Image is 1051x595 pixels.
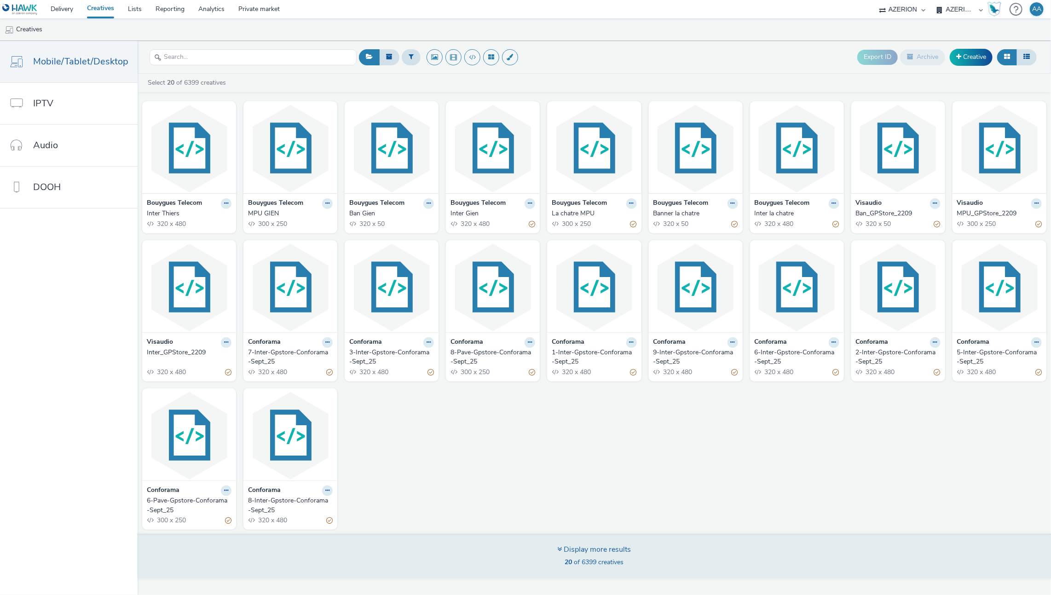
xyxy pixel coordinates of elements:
div: Partially valid [630,219,637,229]
img: 2-Inter-Gpstore-Conforama-Sept_25 visual [854,243,943,332]
a: Banner la chatre [653,209,738,218]
span: 320 x 480 [358,368,388,376]
a: Hawk Academy [987,2,1005,17]
div: Partially valid [326,368,333,377]
a: 5-Inter-Gpstore-Conforama-Sept_25 [957,348,1042,367]
strong: Bouygues Telecom [653,198,709,209]
span: 300 x 250 [561,220,591,228]
a: Inter la chatre [755,209,839,218]
strong: 20 [167,78,174,87]
div: 6-Inter-Gpstore-Conforama-Sept_25 [755,348,836,367]
div: Partially valid [732,368,738,377]
strong: Conforama [248,485,281,496]
span: 320 x 480 [257,516,287,525]
a: 7-Inter-Gpstore-Conforama-Sept_25 [248,348,333,367]
strong: Bouygues Telecom [755,198,810,209]
img: 8-Pave-Gpstore-Conforama-Sept_25 visual [448,243,537,332]
div: Partially valid [833,368,839,377]
img: Inter la chatre visual [752,104,842,193]
div: Ban Gien [349,209,430,218]
div: Inter Thiers [147,209,228,218]
span: 300 x 250 [460,368,490,376]
a: Inter_GPStore_2209 [147,348,231,357]
a: Select of 6399 creatives [147,78,230,87]
span: 320 x 50 [865,220,891,228]
img: Inter Gien visual [448,104,537,193]
div: 1-Inter-Gpstore-Conforama-Sept_25 [552,348,633,367]
span: Mobile/Tablet/Desktop [33,55,128,68]
img: 8-Inter-Gpstore-Conforama-Sept_25 visual [246,391,335,480]
div: 3-Inter-Gpstore-Conforama-Sept_25 [349,348,430,367]
strong: Conforama [147,485,179,496]
strong: Visaudio [957,198,983,209]
div: Partially valid [529,219,535,229]
span: 320 x 50 [358,220,385,228]
img: Inter Thiers visual [144,104,234,193]
a: Inter Thiers [147,209,231,218]
a: MPU_GPStore_2209 [957,209,1042,218]
img: 6-Inter-Gpstore-Conforama-Sept_25 visual [752,243,842,332]
button: Grid [997,49,1017,65]
div: Partially valid [934,219,941,229]
a: 8-Pave-Gpstore-Conforama-Sept_25 [450,348,535,367]
img: undefined Logo [2,4,38,15]
span: 320 x 50 [663,220,689,228]
div: Inter Gien [450,209,531,218]
div: Hawk Academy [987,2,1001,17]
a: 3-Inter-Gpstore-Conforama-Sept_25 [349,348,434,367]
strong: Conforama [653,337,686,348]
strong: Bouygues Telecom [552,198,607,209]
span: 300 x 250 [156,516,186,525]
a: Creative [950,49,993,65]
div: 8-Pave-Gpstore-Conforama-Sept_25 [450,348,531,367]
span: IPTV [33,97,53,110]
div: Inter la chatre [755,209,836,218]
a: 6-Pave-Gpstore-Conforama-Sept_25 [147,496,231,515]
div: 9-Inter-Gpstore-Conforama-Sept_25 [653,348,734,367]
img: MPU GIEN visual [246,104,335,193]
img: 3-Inter-Gpstore-Conforama-Sept_25 visual [347,243,436,332]
span: 320 x 480 [663,368,693,376]
div: Partially valid [1035,368,1042,377]
img: mobile [5,25,14,35]
span: of 6399 creatives [565,558,624,566]
strong: Conforama [856,337,889,348]
img: 1-Inter-Gpstore-Conforama-Sept_25 visual [549,243,639,332]
img: 5-Inter-Gpstore-Conforama-Sept_25 visual [955,243,1044,332]
a: MPU GIEN [248,209,333,218]
div: Display more results [558,544,631,555]
span: 320 x 480 [764,368,794,376]
div: Partially valid [225,516,231,526]
div: Inter_GPStore_2209 [147,348,228,357]
strong: Visaudio [856,198,882,209]
div: Banner la chatre [653,209,734,218]
div: Partially valid [326,516,333,526]
span: DOOH [33,180,61,194]
button: Table [1016,49,1037,65]
strong: Conforama [552,337,584,348]
span: 320 x 480 [561,368,591,376]
div: Partially valid [1035,219,1042,229]
div: AA [1032,2,1041,16]
strong: Conforama [349,337,382,348]
input: Search... [150,49,357,65]
strong: Conforama [957,337,990,348]
div: Partially valid [732,219,738,229]
strong: Conforama [248,337,281,348]
strong: Bouygues Telecom [349,198,404,209]
strong: Conforama [450,337,483,348]
span: 320 x 480 [460,220,490,228]
strong: Conforama [755,337,787,348]
div: Partially valid [225,368,231,377]
strong: 20 [565,558,572,566]
div: 6-Pave-Gpstore-Conforama-Sept_25 [147,496,228,515]
img: 9-Inter-Gpstore-Conforama-Sept_25 visual [651,243,740,332]
strong: Bouygues Telecom [147,198,202,209]
span: 320 x 480 [966,368,996,376]
img: Ban_GPStore_2209 visual [854,104,943,193]
img: La chatre MPU visual [549,104,639,193]
img: MPU_GPStore_2209 visual [955,104,1044,193]
span: 320 x 480 [865,368,895,376]
a: 2-Inter-Gpstore-Conforama-Sept_25 [856,348,941,367]
div: Partially valid [833,219,839,229]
